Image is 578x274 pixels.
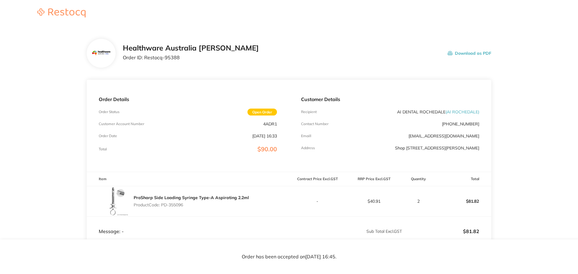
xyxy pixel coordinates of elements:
[301,146,315,150] p: Address
[346,199,402,204] p: $40.91
[289,172,346,186] th: Contract Price Excl. GST
[87,172,289,186] th: Item
[446,109,479,115] span: ( AI ROCHEDALE )
[247,109,277,115] span: Open Order
[263,122,277,126] p: 4ADR1
[301,134,311,138] p: Emaill
[242,254,337,260] p: Order has been accepted on [DATE] 16:45 .
[289,199,345,204] p: -
[134,202,249,207] p: Product Code: PD-355096
[257,145,277,153] span: $90.00
[289,229,402,234] p: Sub Total Excl. GST
[409,133,479,139] a: [EMAIL_ADDRESS][DOMAIN_NAME]
[301,122,328,126] p: Contact Number
[435,194,491,208] p: $81.82
[134,195,249,200] a: ProSharp Side Loading Syringe Type-A Aspirating 2.2ml
[123,44,259,52] h2: Healthware Australia [PERSON_NAME]
[123,55,259,60] p: Order ID: Restocq- 95388
[99,97,277,102] p: Order Details
[435,172,491,186] th: Total
[31,8,92,17] img: Restocq logo
[402,199,434,204] p: 2
[442,122,479,126] p: [PHONE_NUMBER]
[346,172,402,186] th: RRP Price Excl. GST
[301,110,317,114] p: Recipient
[402,229,479,234] p: $81.82
[99,147,107,151] p: Total
[448,44,491,63] button: Download as PDF
[99,134,117,138] p: Order Date
[397,109,479,114] p: AI DENTAL ROCHEDALE
[99,122,144,126] p: Customer Account Number
[87,216,289,234] td: Message: -
[99,186,129,216] img: ZG9xam5kbQ
[252,134,277,138] p: [DATE] 16:33
[91,44,111,63] img: Mjc2MnhocQ
[402,239,479,245] p: $8.18
[31,8,92,18] a: Restocq logo
[301,97,479,102] p: Customer Details
[395,146,479,150] p: Shop [STREET_ADDRESS][PERSON_NAME]
[402,172,435,186] th: Quantity
[99,110,120,114] p: Order Status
